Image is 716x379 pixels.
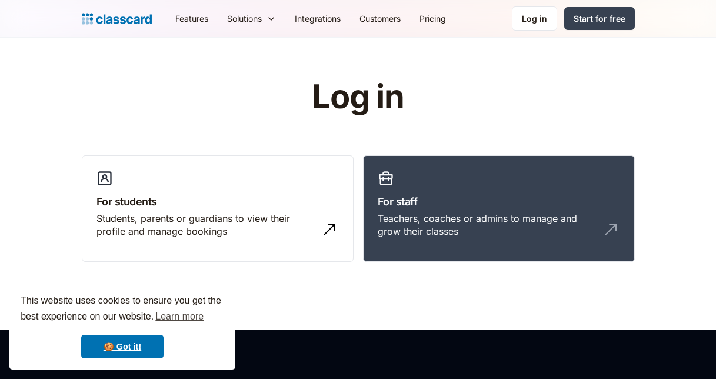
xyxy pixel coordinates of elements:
div: cookieconsent [9,282,235,370]
a: Features [166,5,218,32]
a: Start for free [564,7,635,30]
a: Customers [350,5,410,32]
a: Integrations [285,5,350,32]
a: dismiss cookie message [81,335,164,358]
a: Log in [512,6,557,31]
div: Teachers, coaches or admins to manage and grow their classes [378,212,597,238]
h3: For students [96,194,339,210]
h3: For staff [378,194,620,210]
div: Start for free [574,12,625,25]
h1: Log in [171,79,545,115]
div: Students, parents or guardians to view their profile and manage bookings [96,212,315,238]
a: Pricing [410,5,455,32]
a: learn more about cookies [154,308,205,325]
a: For studentsStudents, parents or guardians to view their profile and manage bookings [82,155,354,262]
span: This website uses cookies to ensure you get the best experience on our website. [21,294,224,325]
a: For staffTeachers, coaches or admins to manage and grow their classes [363,155,635,262]
a: home [82,11,152,27]
div: Log in [522,12,547,25]
div: Solutions [227,12,262,25]
div: Solutions [218,5,285,32]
